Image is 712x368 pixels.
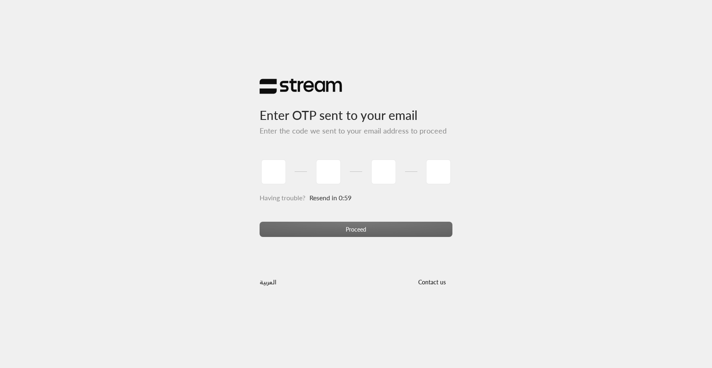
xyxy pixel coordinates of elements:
span: Resend in 0:59 [309,194,351,202]
span: Having trouble? [260,194,305,202]
a: Contact us [411,279,452,286]
h3: Enter OTP sent to your email [260,94,452,123]
button: Contact us [411,274,452,290]
img: Stream Logo [260,78,342,94]
a: العربية [260,274,276,290]
h5: Enter the code we sent to your email address to proceed [260,127,452,136]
